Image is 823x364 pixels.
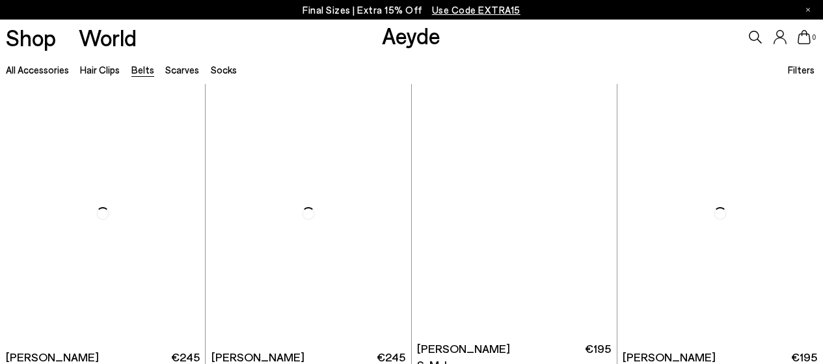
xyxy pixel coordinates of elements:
[412,84,617,343] img: Reed Leather Belt
[303,2,520,18] p: Final Sizes | Extra 15% Off
[206,84,411,343] img: Reed Eyelet Belt
[617,84,823,343] img: Reed Leather Belt
[382,21,440,49] a: Aeyde
[131,64,154,76] a: Belts
[417,341,510,357] span: [PERSON_NAME]
[798,30,811,44] a: 0
[811,34,817,41] span: 0
[6,64,69,76] a: All accessories
[211,64,237,76] a: Socks
[165,64,199,76] a: Scarves
[412,84,617,343] a: Next slide Previous slide
[432,4,520,16] span: Navigate to /collections/ss25-final-sizes
[79,26,137,49] a: World
[6,26,56,49] a: Shop
[412,84,617,343] div: 1 / 3
[80,64,120,76] a: Hair Clips
[788,64,815,76] span: Filters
